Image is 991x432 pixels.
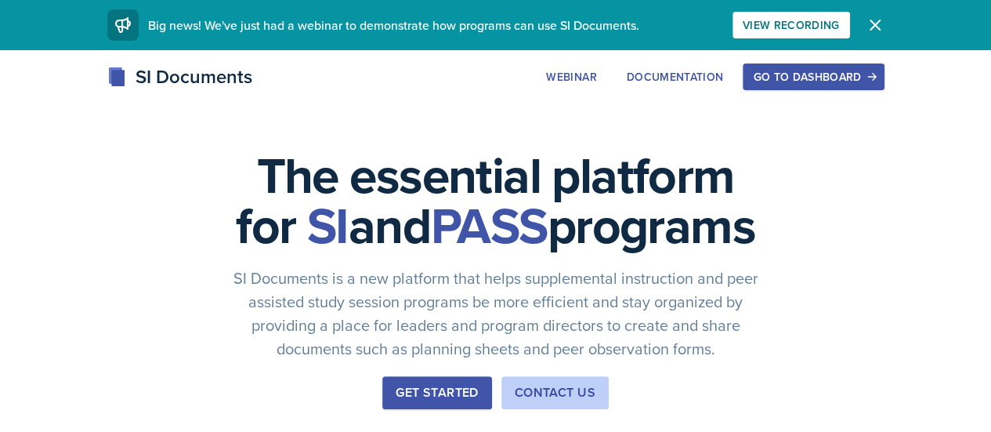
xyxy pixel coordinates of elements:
[546,71,596,83] div: Webinar
[536,64,606,90] button: Webinar
[107,63,252,91] div: SI Documents
[501,376,609,409] button: Contact Us
[732,12,850,38] button: View Recording
[382,376,491,409] button: Get Started
[753,71,873,83] div: Go to Dashboard
[743,19,840,31] div: View Recording
[515,383,595,402] div: Contact Us
[627,71,724,83] div: Documentation
[396,383,478,402] div: Get Started
[743,64,884,90] button: Go to Dashboard
[617,64,734,90] button: Documentation
[148,16,639,34] span: Big news! We've just had a webinar to demonstrate how programs can use SI Documents.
